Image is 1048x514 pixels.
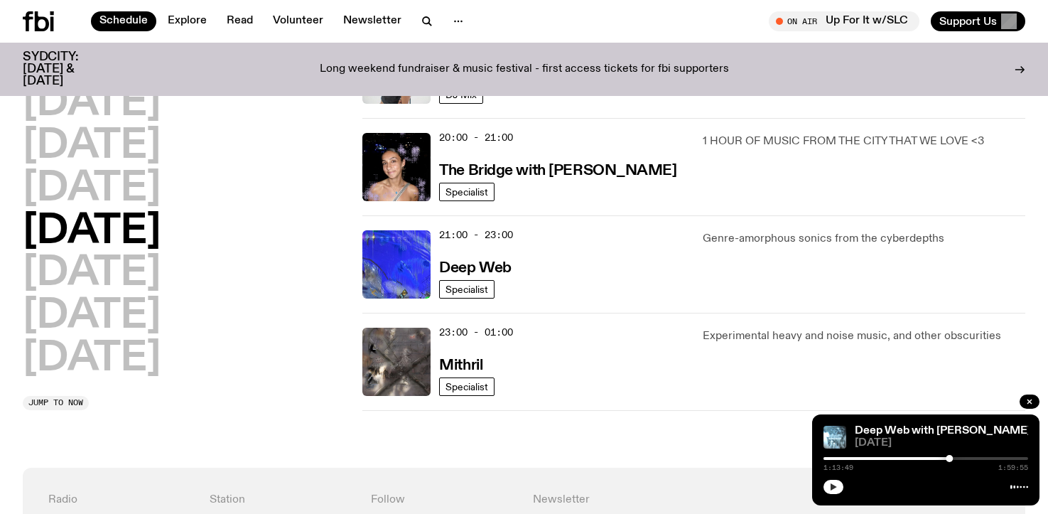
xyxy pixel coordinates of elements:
a: Newsletter [335,11,410,31]
p: Experimental heavy and noise music, and other obscurities [703,328,1025,345]
span: Specialist [445,284,488,294]
h3: The Bridge with [PERSON_NAME] [439,164,676,178]
button: [DATE] [23,169,161,209]
a: Specialist [439,280,495,299]
button: [DATE] [23,296,161,336]
a: Read [218,11,261,31]
h3: SYDCITY: [DATE] & [DATE] [23,51,114,87]
h4: Follow [371,493,515,507]
p: 1 HOUR OF MUSIC FROM THE CITY THAT WE LOVE <3 [703,133,1025,150]
h3: Deep Web [439,261,511,276]
a: Volunteer [264,11,332,31]
button: Support Us [931,11,1025,31]
button: [DATE] [23,84,161,124]
span: Specialist [445,381,488,392]
img: An abstract artwork in mostly grey, with a textural cross in the centre. There are metallic and d... [362,328,431,396]
a: Specialist [439,378,495,396]
button: On AirUp For It w/SLC [769,11,919,31]
button: [DATE] [23,339,161,379]
button: Jump to now [23,396,89,410]
a: Deep Web with [PERSON_NAME] [855,425,1031,437]
span: 21:00 - 23:00 [439,228,513,242]
p: Long weekend fundraiser & music festival - first access tickets for fbi supporters [320,63,729,76]
span: Support Us [939,15,997,28]
a: Schedule [91,11,156,31]
span: [DATE] [855,438,1028,449]
a: The Bridge with [PERSON_NAME] [439,161,676,178]
h4: Station [210,493,354,507]
button: [DATE] [23,127,161,166]
h4: Newsletter [533,493,838,507]
h3: Mithril [439,358,482,373]
span: 1:59:55 [998,464,1028,471]
span: Jump to now [28,399,83,407]
h4: Radio [48,493,193,507]
button: [DATE] [23,254,161,294]
img: An abstract artwork, in bright blue with amorphous shapes, illustrated shimmers and small drawn c... [362,230,431,299]
a: Explore [159,11,215,31]
span: 1:13:49 [823,464,853,471]
span: Specialist [445,186,488,197]
a: Mithril [439,355,482,373]
a: Deep Web [439,258,511,276]
span: 20:00 - 21:00 [439,131,513,144]
p: Genre-amorphous sonics from the cyberdepths [703,230,1025,247]
button: [DATE] [23,212,161,252]
a: Specialist [439,183,495,201]
span: 23:00 - 01:00 [439,326,513,339]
